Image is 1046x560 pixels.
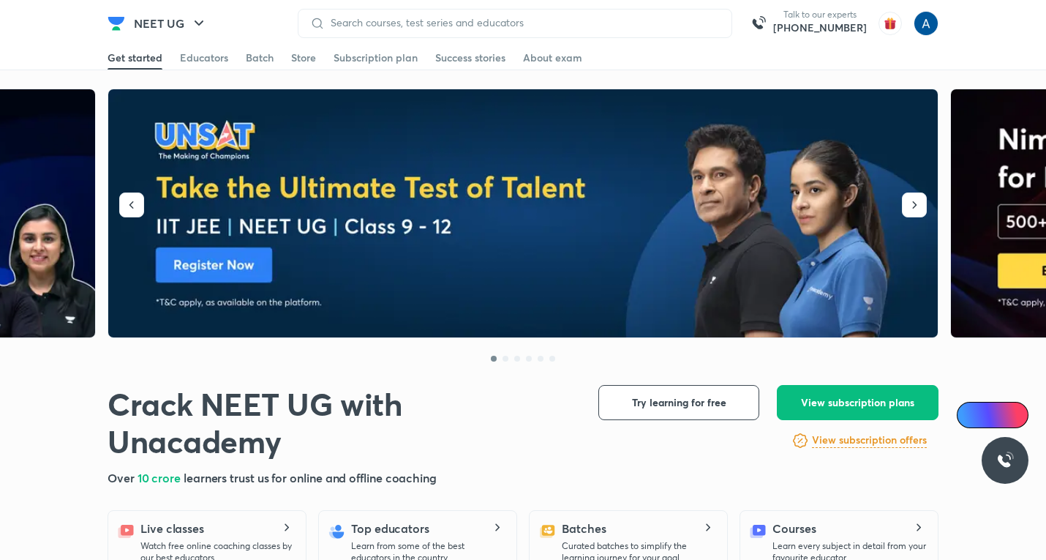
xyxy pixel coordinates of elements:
button: Try learning for free [598,385,759,420]
img: Company Logo [108,15,125,32]
a: View subscription offers [812,432,927,449]
h5: Live classes [140,520,204,537]
img: avatar [878,12,902,35]
span: 10 crore [138,470,184,485]
h5: Batches [562,520,606,537]
span: Over [108,470,138,485]
span: Try learning for free [632,395,726,410]
input: Search courses, test series and educators [325,17,720,29]
a: Batch [246,46,274,70]
div: About exam [523,51,582,65]
h1: Crack NEET UG with Unacademy [108,385,575,460]
div: Educators [180,51,228,65]
img: call-us [744,9,773,38]
img: Anees Ahmed [914,11,938,36]
span: learners trust us for online and offline coaching [184,470,437,485]
button: View subscription plans [777,385,938,420]
div: Success stories [435,51,505,65]
div: Get started [108,51,162,65]
img: ttu [996,452,1014,469]
h5: Top educators [351,520,429,537]
a: About exam [523,46,582,70]
span: Ai Doubts [981,409,1020,421]
a: Store [291,46,316,70]
a: Ai Doubts [957,402,1028,428]
button: NEET UG [125,9,217,38]
a: Educators [180,46,228,70]
a: Subscription plan [334,46,418,70]
h5: Courses [772,520,816,537]
span: View subscription plans [801,395,914,410]
div: Subscription plan [334,51,418,65]
img: Icon [966,409,977,421]
div: Store [291,51,316,65]
a: Get started [108,46,162,70]
a: Success stories [435,46,505,70]
a: [PHONE_NUMBER] [773,20,867,35]
p: Talk to our experts [773,9,867,20]
div: Batch [246,51,274,65]
h6: View subscription offers [812,433,927,448]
